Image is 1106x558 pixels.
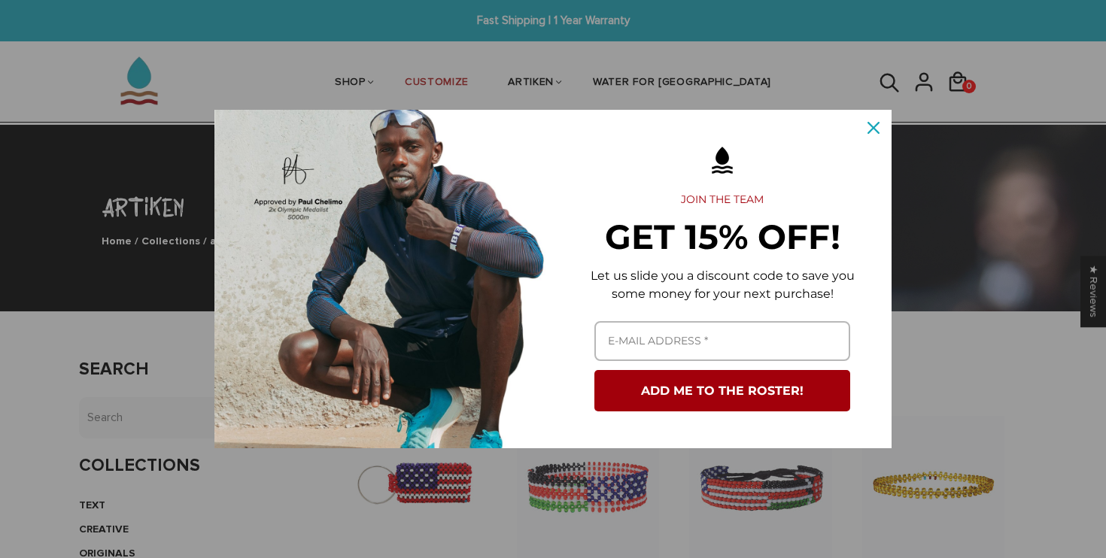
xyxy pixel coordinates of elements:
button: ADD ME TO THE ROSTER! [594,370,850,411]
input: Email field [594,321,850,361]
h2: JOIN THE TEAM [577,193,867,207]
svg: close icon [867,122,880,134]
strong: GET 15% OFF! [605,216,840,257]
button: Close [855,110,892,146]
p: Let us slide you a discount code to save you some money for your next purchase! [577,267,867,303]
